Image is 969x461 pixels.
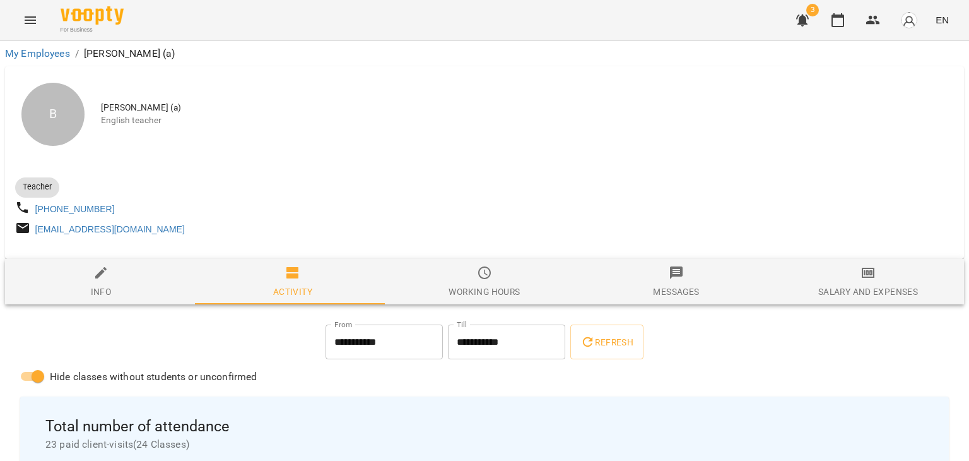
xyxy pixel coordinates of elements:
button: EN [931,8,954,32]
span: Refresh [580,335,633,350]
div: Info [91,284,112,299]
img: avatar_s.png [900,11,918,29]
span: Hide classes without students or unconfirmed [50,369,257,385]
button: Menu [15,5,45,35]
a: [PHONE_NUMBER] [35,204,115,214]
nav: breadcrumb [5,46,964,61]
div: В [21,83,85,146]
a: [EMAIL_ADDRESS][DOMAIN_NAME] [35,224,185,234]
button: Refresh [570,325,643,360]
span: 23 paid client-visits ( 24 Classes ) [45,437,924,452]
div: Messages [653,284,699,299]
span: EN [936,13,949,27]
div: Activity [273,284,312,299]
div: Working hours [449,284,520,299]
img: Voopty Logo [61,6,124,25]
li: / [75,46,79,61]
span: [PERSON_NAME] (а) [101,102,954,114]
span: Teacher [15,181,59,193]
span: Total number of attendance [45,417,924,436]
p: [PERSON_NAME] (а) [84,46,175,61]
span: 3 [806,4,819,16]
div: Salary and Expenses [818,284,918,299]
span: English teacher [101,114,954,127]
span: For Business [61,26,124,34]
a: My Employees [5,47,70,59]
